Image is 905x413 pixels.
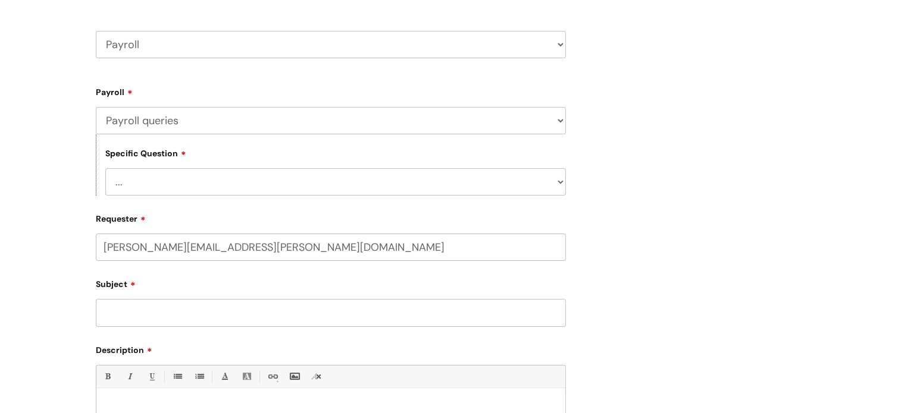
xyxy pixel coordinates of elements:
a: • Unordered List (Ctrl-Shift-7) [170,369,184,384]
a: Insert Image... [287,369,302,384]
a: Italic (Ctrl-I) [122,369,137,384]
a: Underline(Ctrl-U) [144,369,159,384]
a: 1. Ordered List (Ctrl-Shift-8) [192,369,206,384]
label: Requester [96,210,566,224]
label: Description [96,341,566,355]
label: Specific Question [105,147,186,159]
a: Back Color [239,369,254,384]
a: Remove formatting (Ctrl-\) [309,369,324,384]
a: Link [265,369,280,384]
a: Font Color [217,369,232,384]
label: Payroll [96,83,566,97]
a: Bold (Ctrl-B) [100,369,115,384]
label: Subject [96,275,566,289]
input: Email [96,234,566,261]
